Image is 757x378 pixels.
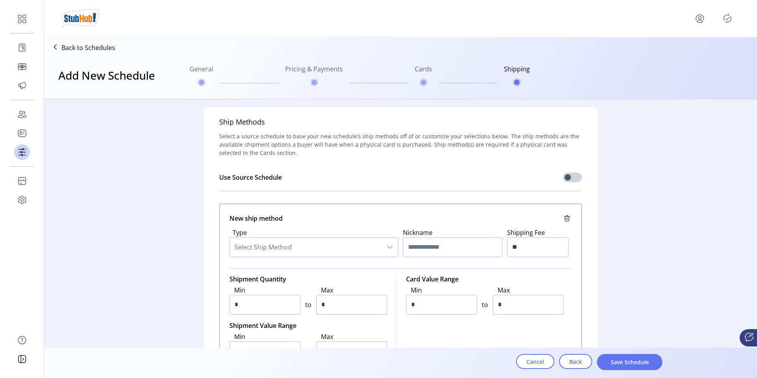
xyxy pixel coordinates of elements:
[694,12,706,25] button: menu
[382,238,398,257] div: dropdown trigger
[305,346,311,356] span: to
[219,132,582,157] span: Select a source schedule to base your new schedule’s ship methods off of or customize your select...
[229,214,283,223] span: New ship method
[406,274,564,284] div: Card Value Range
[597,354,662,370] button: Save Schedule
[229,321,387,330] div: Shipment Value Range
[230,238,382,257] span: Select Ship Method
[229,225,250,240] label: Type
[58,67,155,84] h3: Add New Schedule
[321,285,387,295] label: Max
[234,332,300,341] label: Min
[219,117,265,132] h5: Ship Methods
[721,12,734,25] button: Publisher Panel
[498,285,564,295] label: Max
[229,274,387,284] div: Shipment Quantity
[60,7,100,30] img: logo
[526,358,544,366] span: Cancel
[607,358,652,366] span: Save Schedule
[504,64,530,78] h6: Shipping
[62,43,115,52] p: Back to Schedules
[569,358,582,366] span: Back
[305,300,311,309] span: to
[234,285,300,295] label: Min
[516,354,554,369] button: Cancel
[321,332,387,341] label: Max
[507,225,545,240] label: Shipping Fee
[219,173,282,182] span: Use Source Schedule
[559,354,592,369] button: Back
[403,225,433,240] label: Nickname
[411,285,477,295] label: Min
[482,300,488,309] span: to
